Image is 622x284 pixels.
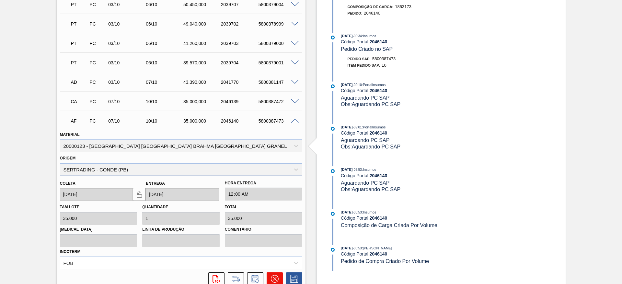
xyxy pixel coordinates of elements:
[341,251,495,257] div: Código Portal:
[182,21,224,27] div: 49.040,000
[144,80,186,85] div: 07/10/2025
[370,173,387,178] strong: 2046140
[146,188,219,201] input: dd/mm/yyyy
[341,223,437,228] span: Composição de Carga Criada Por Volume
[364,11,380,16] span: 2046140
[353,211,362,214] span: - 08:53
[395,4,411,9] span: 1853173
[219,99,261,104] div: 2046139
[331,127,335,131] img: atual
[60,132,80,137] label: Material
[144,2,186,7] div: 06/10/2025
[341,34,352,38] span: [DATE]
[362,125,386,129] span: : PortalInsumos
[71,80,87,85] p: AD
[71,118,87,124] p: AF
[341,215,495,221] div: Código Portal:
[348,57,371,61] span: Pedido SAP:
[362,83,386,87] span: : PortalInsumos
[257,2,299,7] div: 5800379004
[341,46,393,52] span: Pedido Criado no SAP
[341,130,495,136] div: Código Portal:
[348,5,394,9] span: Composição de Carga :
[353,246,362,250] span: - 08:53
[341,210,352,214] span: [DATE]
[60,181,75,186] label: Coleta
[341,187,400,192] span: Obs: Aguardando PC SAP
[331,169,335,173] img: atual
[107,118,149,124] div: 07/10/2025
[331,84,335,88] img: atual
[362,246,392,250] span: : [PERSON_NAME]
[69,17,89,31] div: Pedido em Trânsito
[60,156,76,160] label: Origem
[370,130,387,136] strong: 2046140
[341,83,352,87] span: [DATE]
[88,99,107,104] div: Pedido de Compra
[341,95,389,101] span: Aguardando PC SAP
[341,88,495,93] div: Código Portal:
[370,39,387,44] strong: 2046140
[331,36,335,39] img: atual
[71,21,87,27] p: PT
[341,258,429,264] span: Pedido de Compra Criado Por Volume
[362,168,376,171] span: : Insumos
[146,181,165,186] label: Entrega
[219,118,261,124] div: 2046140
[341,246,352,250] span: [DATE]
[219,21,261,27] div: 2039702
[341,144,400,149] span: Obs: Aguardando PC SAP
[225,225,302,234] label: Comentário
[341,39,495,44] div: Código Portal:
[88,2,107,7] div: Pedido de Compra
[348,63,380,67] span: Item pedido SAP:
[257,21,299,27] div: 5800378999
[63,260,74,266] div: FOB
[69,56,89,70] div: Pedido em Trânsito
[257,99,299,104] div: 5800387472
[142,225,220,234] label: Linha de Produção
[370,88,387,93] strong: 2046140
[341,180,389,186] span: Aguardando PC SAP
[362,34,376,38] span: : Insumos
[144,60,186,65] div: 06/10/2025
[71,99,87,104] p: CA
[107,21,149,27] div: 03/10/2025
[144,21,186,27] div: 06/10/2025
[182,41,224,46] div: 41.260,000
[370,215,387,221] strong: 2046140
[353,126,362,129] span: - 09:01
[219,41,261,46] div: 2039703
[353,168,362,171] span: - 08:53
[257,41,299,46] div: 5800379000
[144,41,186,46] div: 06/10/2025
[60,249,81,254] label: Incoterm
[182,2,224,7] div: 50.450,000
[88,118,107,124] div: Pedido de Compra
[341,173,495,178] div: Código Portal:
[88,80,107,85] div: Pedido de Compra
[331,212,335,216] img: atual
[107,80,149,85] div: 03/10/2025
[382,63,386,68] span: 10
[144,118,186,124] div: 10/10/2025
[348,11,363,15] span: Pedido :
[133,188,146,201] button: locked
[182,80,224,85] div: 43.390,000
[341,125,352,129] span: [DATE]
[107,2,149,7] div: 03/10/2025
[182,118,224,124] div: 35.000,000
[71,41,87,46] p: PT
[219,60,261,65] div: 2039704
[71,2,87,7] p: PT
[353,34,362,38] span: - 09:34
[88,60,107,65] div: Pedido de Compra
[135,191,143,198] img: locked
[353,83,362,87] span: - 09:10
[60,188,133,201] input: dd/mm/yyyy
[362,210,376,214] span: : Insumos
[144,99,186,104] div: 10/10/2025
[182,99,224,104] div: 35.000,000
[341,102,400,107] span: Obs: Aguardando PC SAP
[60,205,79,209] label: Tam lote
